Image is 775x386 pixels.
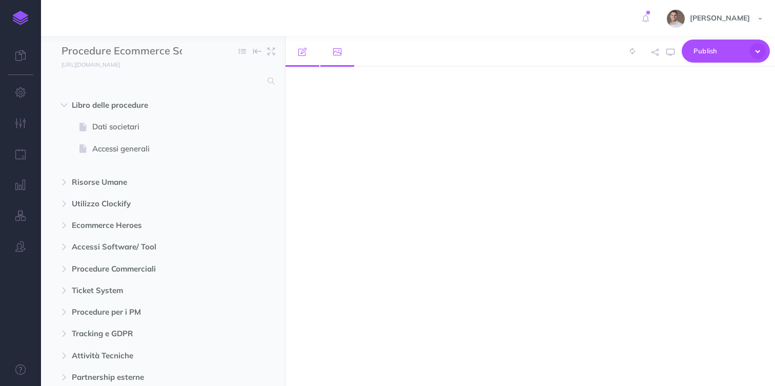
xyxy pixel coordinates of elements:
[72,263,211,275] span: Procedure Commerciali
[72,99,211,111] span: Libro delle procedure
[72,241,211,253] span: Accessi Software/ Tool
[62,61,120,68] small: [URL][DOMAIN_NAME]
[685,13,755,23] span: [PERSON_NAME]
[62,44,182,59] input: Documentation Name
[72,327,211,340] span: Tracking e GDPR
[62,72,261,90] input: Search
[92,121,223,133] span: Dati societari
[72,176,211,188] span: Risorse Umane
[72,306,211,318] span: Procedure per i PM
[41,59,130,69] a: [URL][DOMAIN_NAME]
[682,40,770,63] button: Publish
[13,11,28,25] img: logo-mark.svg
[72,350,211,362] span: Attività Tecniche
[667,10,685,28] img: AEZThVKanzpt9oqo7RV1g9KDuIcEOz92KAXfEMgc.jpeg
[72,284,211,297] span: Ticket System
[694,43,745,59] span: Publish
[72,219,211,231] span: Ecommerce Heroes
[72,198,211,210] span: Utilizzo Clockify
[72,371,211,383] span: Partnership esterne
[92,143,223,155] span: Accessi generali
